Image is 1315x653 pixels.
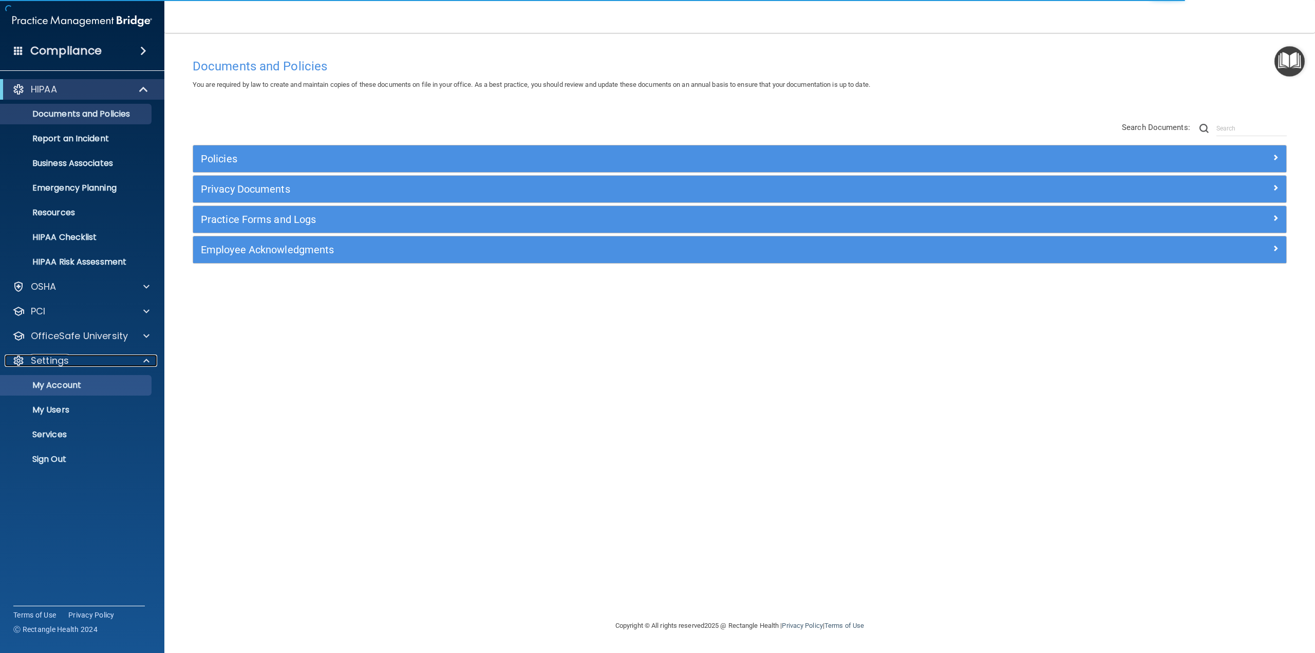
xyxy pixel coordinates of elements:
span: Search Documents: [1122,123,1190,132]
p: Settings [31,355,69,367]
p: OSHA [31,281,57,293]
div: Copyright © All rights reserved 2025 @ Rectangle Health | | [552,609,927,642]
p: HIPAA [31,83,57,96]
img: ic-search.3b580494.png [1199,124,1209,133]
span: You are required by law to create and maintain copies of these documents on file in your office. ... [193,81,870,88]
a: Settings [12,355,149,367]
a: Practice Forms and Logs [201,211,1279,228]
a: PCI [12,305,149,318]
a: Privacy Policy [782,622,822,629]
p: My Users [7,405,147,415]
img: PMB logo [12,11,152,31]
a: Policies [201,151,1279,167]
h5: Policies [201,153,1005,164]
a: Privacy Documents [201,181,1279,197]
p: PCI [31,305,45,318]
a: Terms of Use [13,610,56,620]
a: OfficeSafe University [12,330,149,342]
a: HIPAA [12,83,149,96]
h4: Documents and Policies [193,60,1287,73]
h5: Employee Acknowledgments [201,244,1005,255]
a: Privacy Policy [68,610,115,620]
p: Emergency Planning [7,183,147,193]
p: Documents and Policies [7,109,147,119]
p: Business Associates [7,158,147,169]
h4: Compliance [30,44,102,58]
a: OSHA [12,281,149,293]
h5: Practice Forms and Logs [201,214,1005,225]
p: Sign Out [7,454,147,464]
p: My Account [7,380,147,390]
p: OfficeSafe University [31,330,128,342]
p: Services [7,430,147,440]
span: Ⓒ Rectangle Health 2024 [13,624,98,635]
h5: Privacy Documents [201,183,1005,195]
input: Search [1216,121,1287,136]
p: HIPAA Risk Assessment [7,257,147,267]
a: Terms of Use [824,622,864,629]
p: Report an Incident [7,134,147,144]
p: HIPAA Checklist [7,232,147,242]
iframe: Drift Widget Chat Controller [1137,580,1303,621]
p: Resources [7,208,147,218]
a: Employee Acknowledgments [201,241,1279,258]
button: Open Resource Center [1274,46,1305,77]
